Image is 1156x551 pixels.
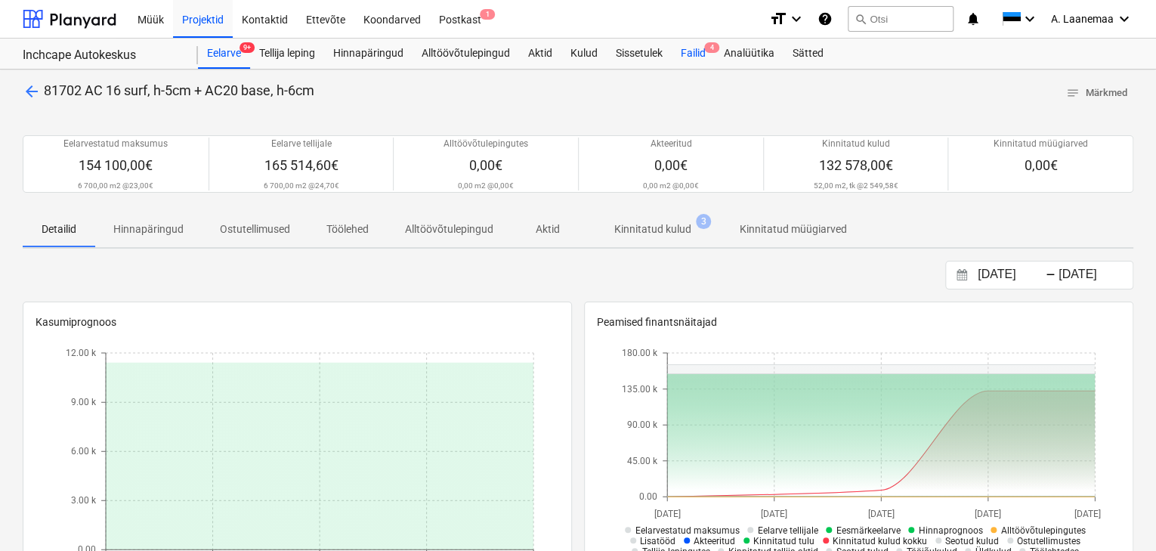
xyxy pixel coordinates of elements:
a: Sätted [784,39,833,69]
div: - [1046,271,1056,280]
p: Töölehed [326,221,369,237]
p: Alltöövõtulepingud [405,221,493,237]
p: 6 700,00 m2 @ 24,70€ [264,181,339,190]
tspan: 135.00 k [622,383,658,394]
span: Seotud kulud [945,536,999,546]
p: Kinnitatud kulud [822,138,890,150]
span: 0,00€ [1024,157,1057,173]
tspan: [DATE] [868,508,895,518]
p: Detailid [41,221,77,237]
a: Failid4 [672,39,715,69]
p: 52,00 m2, tk @ 2 549,58€ [814,181,898,190]
span: 154 100,00€ [79,157,153,173]
span: 3 [696,214,711,229]
div: Inchcape Autokeskus [23,48,180,63]
span: arrow_back [23,82,41,101]
span: Kinnitatud tulu [753,536,814,546]
p: Kinnitatud müügiarved [740,221,847,237]
input: Lõpp [1056,265,1133,286]
tspan: 45.00 k [627,455,658,466]
span: Lisatööd [640,536,675,546]
p: Aktid [530,221,566,237]
p: Kasumiprognoos [36,314,559,330]
span: Eelarvestatud maksumus [635,525,739,536]
p: 0,00 m2 @ 0,00€ [643,181,699,190]
p: Hinnapäringud [113,221,184,237]
div: Eelarve [198,39,250,69]
a: Alltöövõtulepingud [413,39,519,69]
button: Märkmed [1060,82,1133,105]
p: Peamised finantsnäitajad [597,314,1120,330]
span: Kinnitatud kulud kokku [833,536,927,546]
p: Akteeritud [650,138,691,150]
span: Hinnaprognoos [918,525,982,536]
span: search [855,13,867,25]
span: 165 514,60€ [264,157,338,173]
p: Eelarvestatud maksumus [63,138,168,150]
p: Alltöövõtulepingutes [444,138,528,150]
input: Algus [975,265,1052,286]
a: Kulud [561,39,607,69]
tspan: [DATE] [975,508,1001,518]
iframe: Chat Widget [1080,478,1156,551]
span: Märkmed [1066,85,1127,102]
i: format_size [769,10,787,28]
tspan: 180.00 k [622,348,658,358]
span: Alltöövõtulepingutes [1000,525,1085,536]
a: Tellija leping [250,39,324,69]
tspan: 3.00 k [71,495,97,506]
div: Failid [672,39,715,69]
a: Hinnapäringud [324,39,413,69]
tspan: [DATE] [761,508,787,518]
span: 132 578,00€ [819,157,893,173]
span: 0,00€ [654,157,688,173]
i: notifications [966,10,981,28]
tspan: 0.00 [639,491,657,502]
span: 0,00€ [469,157,502,173]
p: Ostutellimused [220,221,290,237]
button: Otsi [848,6,954,32]
i: Abikeskus [818,10,833,28]
p: Kinnitatud kulud [614,221,691,237]
span: notes [1066,86,1080,100]
span: Eelarve tellijale [757,525,818,536]
a: Aktid [519,39,561,69]
tspan: [DATE] [1074,508,1101,518]
a: Sissetulek [607,39,672,69]
i: keyboard_arrow_down [1115,10,1133,28]
tspan: 9.00 k [71,397,97,407]
tspan: [DATE] [654,508,681,518]
tspan: 6.00 k [71,446,97,457]
i: keyboard_arrow_down [787,10,805,28]
p: 6 700,00 m2 @ 23,00€ [78,181,153,190]
p: 0,00 m2 @ 0,00€ [458,181,514,190]
span: Eesmärkeelarve [836,525,900,536]
tspan: 90.00 k [627,419,658,430]
a: Analüütika [715,39,784,69]
span: Akteeritud [694,536,735,546]
p: Kinnitatud müügiarved [994,138,1088,150]
span: 4 [704,42,719,53]
button: Interact with the calendar and add the check-in date for your trip. [949,267,975,284]
span: 9+ [240,42,255,53]
span: Ostutellimustes [1017,536,1080,546]
i: keyboard_arrow_down [1021,10,1039,28]
span: 1 [480,9,495,20]
p: Eelarve tellijale [271,138,332,150]
a: Eelarve9+ [198,39,250,69]
tspan: 12.00 k [66,348,97,358]
span: 81702 AC 16 surf, h-5cm + AC20 base, h-6cm [44,82,314,98]
span: A. Laanemaa [1051,13,1114,25]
